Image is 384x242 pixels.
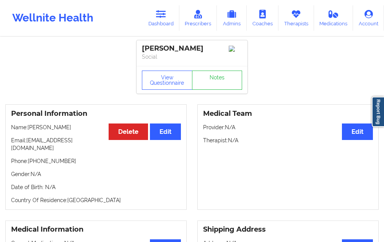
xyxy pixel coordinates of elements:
[247,5,278,31] a: Coaches
[150,123,181,140] button: Edit
[11,225,181,234] h3: Medical Information
[11,183,181,191] p: Date of Birth: N/A
[11,170,181,178] p: Gender: N/A
[278,5,314,31] a: Therapists
[342,123,373,140] button: Edit
[11,157,181,165] p: Phone: [PHONE_NUMBER]
[203,137,373,144] p: Therapist: N/A
[142,53,242,61] p: Social
[372,97,384,127] a: Report Bug
[192,71,242,90] a: Notes
[217,5,247,31] a: Admins
[179,5,217,31] a: Prescribers
[353,5,384,31] a: Account
[109,123,148,140] button: Delete
[143,5,179,31] a: Dashboard
[229,46,242,52] img: Image%2Fplaceholer-image.png
[11,109,181,118] h3: Personal Information
[142,44,242,53] div: [PERSON_NAME]
[142,71,192,90] button: View Questionnaire
[314,5,353,31] a: Medications
[203,123,373,131] p: Provider: N/A
[11,196,181,204] p: Country Of Residence: [GEOGRAPHIC_DATA]
[11,123,181,131] p: Name: [PERSON_NAME]
[203,109,373,118] h3: Medical Team
[11,137,181,152] p: Email: [EMAIL_ADDRESS][DOMAIN_NAME]
[203,225,373,234] h3: Shipping Address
